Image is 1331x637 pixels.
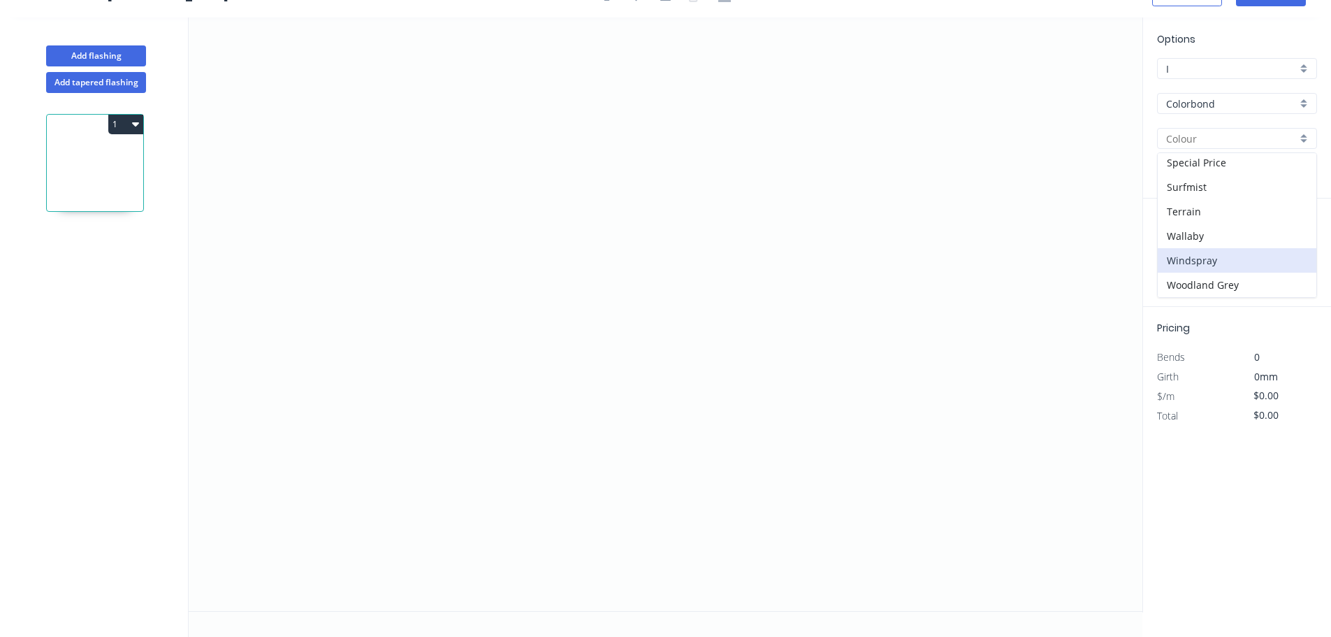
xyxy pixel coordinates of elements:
[1158,150,1316,175] div: Special Price
[1157,409,1178,422] span: Total
[1158,224,1316,248] div: Wallaby
[1157,321,1190,335] span: Pricing
[1158,175,1316,199] div: Surfmist
[1157,32,1195,46] span: Options
[108,115,143,134] button: 1
[1158,248,1316,273] div: Windspray
[1158,273,1316,297] div: Woodland Grey
[1254,370,1278,383] span: 0mm
[1254,350,1260,364] span: 0
[1157,350,1185,364] span: Bends
[1157,370,1179,383] span: Girth
[1157,389,1174,403] span: $/m
[1166,131,1297,146] input: Colour
[1166,62,1297,76] input: Price level
[46,72,146,93] button: Add tapered flashing
[189,17,1142,611] svg: 0
[1166,96,1297,111] input: Material
[46,45,146,66] button: Add flashing
[1158,199,1316,224] div: Terrain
